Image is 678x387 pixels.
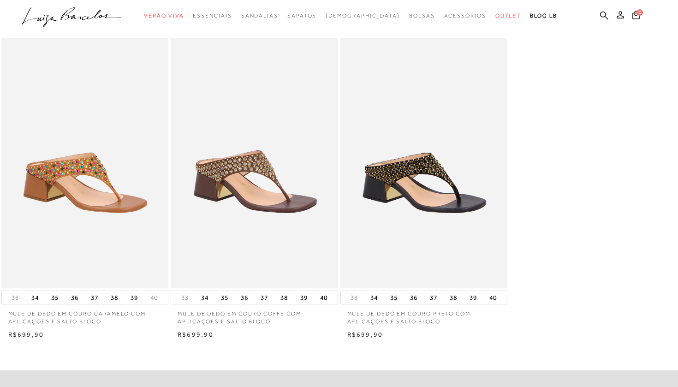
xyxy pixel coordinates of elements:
[487,291,500,304] button: 40
[1,304,169,326] a: MULE DE DEDO EM COURO CARAMELO COM APLICAÇÕES E SALTO BLOCO
[193,7,232,24] a: categoryNavScreenReaderText
[144,12,184,19] span: Verão Viva
[427,291,440,304] button: 37
[171,304,338,326] a: MULE DE DEDO EM COURO COFFE COM APLICAÇÕES E SALTO BLOCO
[29,291,42,304] button: 34
[326,12,400,19] span: [DEMOGRAPHIC_DATA]
[444,12,486,19] span: Acessórios
[287,7,316,24] a: categoryNavScreenReaderText
[278,291,291,304] button: 38
[172,39,337,287] img: MULE DE DEDO EM COURO COFFE COM APLICAÇÕES E SALTO BLOCO
[630,10,642,23] button: 0
[241,7,278,24] a: categoryNavScreenReaderText
[326,7,400,24] a: noSubCategoriesText
[348,293,361,302] button: 33
[387,291,400,304] button: 35
[2,39,168,287] img: MULE DE DEDO EM COURO CARAMELO COM APLICAÇÕES E SALTO BLOCO
[241,12,278,19] span: Sandálias
[178,293,191,302] button: 33
[340,304,508,326] a: MULE DE DEDO EM COURO PRETO COM APLICAÇÕES E SALTO BLOCO
[238,291,251,304] button: 36
[108,291,121,304] button: 38
[218,291,231,304] button: 35
[128,291,141,304] button: 39
[444,7,486,24] a: categoryNavScreenReaderText
[198,291,211,304] button: 34
[368,291,381,304] button: 34
[530,12,557,19] span: BLOG LB
[636,9,643,16] span: 0
[347,331,383,338] span: R$699,90
[407,291,420,304] button: 36
[68,291,81,304] button: 36
[144,7,184,24] a: categoryNavScreenReaderText
[447,291,460,304] button: 38
[317,291,330,304] button: 40
[409,7,435,24] a: categoryNavScreenReaderText
[9,293,22,302] button: 33
[88,291,101,304] button: 37
[48,291,61,304] button: 35
[495,12,521,19] span: Outlet
[178,331,214,338] span: R$699,90
[297,291,310,304] button: 39
[193,12,232,19] span: Essenciais
[530,7,557,24] a: BLOG LB
[8,331,44,338] span: R$699,90
[467,291,480,304] button: 39
[148,293,161,302] button: 40
[495,7,521,24] a: categoryNavScreenReaderText
[409,12,435,19] span: Bolsas
[287,12,316,19] span: Sapatos
[258,291,271,304] button: 37
[341,39,507,287] img: MULE DE DEDO EM COURO PRETO COM APLICAÇÕES E SALTO BLOCO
